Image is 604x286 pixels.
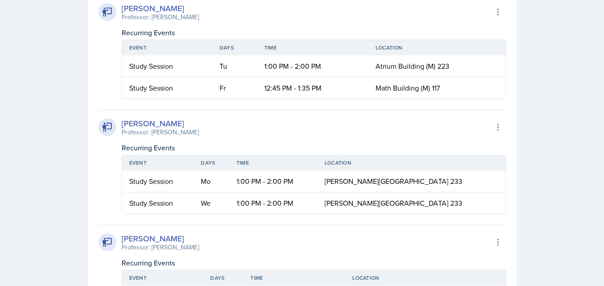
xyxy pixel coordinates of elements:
div: Recurring Events [122,257,506,268]
th: Time [243,270,345,286]
div: Study Session [129,83,205,93]
th: Location [317,155,506,170]
span: Atrium Building (M) 223 [376,61,449,71]
th: Days [203,270,243,286]
td: 1:00 PM - 2:00 PM [229,170,317,192]
div: [PERSON_NAME] [122,2,199,14]
th: Time [257,40,368,55]
td: 1:00 PM - 2:00 PM [229,192,317,214]
div: [PERSON_NAME] [122,117,199,129]
div: Recurring Events [122,27,506,38]
th: Event [122,40,212,55]
th: Days [212,40,257,55]
td: We [194,192,229,214]
td: 1:00 PM - 2:00 PM [257,55,368,77]
td: Tu [212,55,257,77]
th: Days [194,155,229,170]
th: Time [229,155,317,170]
th: Location [345,270,505,286]
div: [PERSON_NAME] [122,232,199,245]
div: Professor: [PERSON_NAME] [122,128,199,137]
span: Math Building (M) 117 [376,83,440,93]
th: Event [122,155,194,170]
td: Fr [212,77,257,99]
div: Study Session [129,198,187,208]
div: Professor: [PERSON_NAME] [122,243,199,252]
span: [PERSON_NAME][GEOGRAPHIC_DATA] 233 [325,198,462,208]
td: 12:45 PM - 1:35 PM [257,77,368,99]
td: Mo [194,170,229,192]
th: Event [122,270,203,286]
th: Location [368,40,506,55]
div: Study Session [129,176,187,187]
div: Study Session [129,61,205,71]
div: Recurring Events [122,142,506,153]
div: Professor: [PERSON_NAME] [122,12,199,22]
span: [PERSON_NAME][GEOGRAPHIC_DATA] 233 [325,176,462,186]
